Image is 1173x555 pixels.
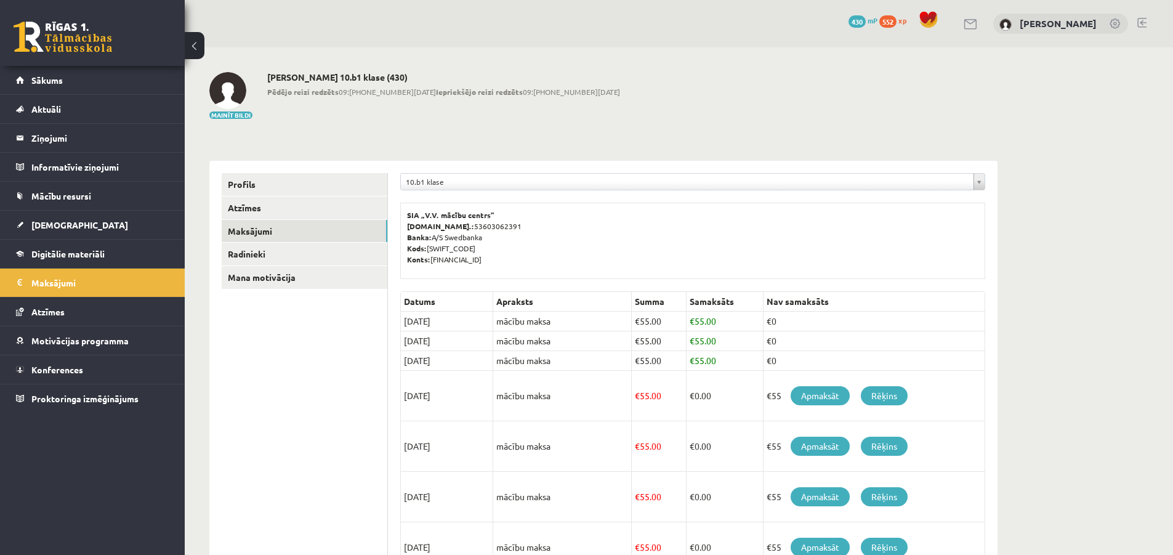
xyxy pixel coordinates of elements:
span: € [690,541,695,553]
legend: Maksājumi [31,269,169,297]
a: [PERSON_NAME] [1020,17,1097,30]
img: Artūrs Keinovskis [999,18,1012,31]
a: Rēķins [861,487,908,506]
span: 430 [849,15,866,28]
a: Apmaksāt [791,386,850,405]
td: 0.00 [686,472,763,522]
span: mP [868,15,877,25]
b: Banka: [407,232,432,242]
th: Nav samaksāts [763,292,985,312]
td: 55.00 [632,331,687,351]
span: Motivācijas programma [31,335,129,346]
a: Proktoringa izmēģinājums [16,384,169,413]
a: Atzīmes [16,298,169,326]
legend: Informatīvie ziņojumi [31,153,169,181]
td: €0 [763,351,985,371]
td: 55.00 [686,351,763,371]
b: Konts: [407,254,430,264]
a: Ziņojumi [16,124,169,152]
a: Digitālie materiāli [16,240,169,268]
a: Motivācijas programma [16,326,169,355]
img: Artūrs Keinovskis [209,72,246,109]
span: Proktoringa izmēģinājums [31,393,139,404]
a: Atzīmes [222,196,387,219]
span: € [635,390,640,401]
span: 10.b1 klase [406,174,969,190]
td: €0 [763,312,985,331]
td: mācību maksa [493,472,632,522]
span: € [690,491,695,502]
a: Maksājumi [16,269,169,297]
a: 10.b1 klase [401,174,985,190]
span: € [690,355,695,366]
td: €55 [763,371,985,421]
span: € [635,440,640,452]
span: 552 [879,15,897,28]
td: [DATE] [401,472,493,522]
a: Mana motivācija [222,266,387,289]
td: 0.00 [686,421,763,472]
a: 430 mP [849,15,877,25]
b: SIA „V.V. mācību centrs” [407,210,495,220]
legend: Ziņojumi [31,124,169,152]
td: [DATE] [401,312,493,331]
th: Samaksāts [686,292,763,312]
a: Sākums [16,66,169,94]
span: Sākums [31,75,63,86]
a: Rēķins [861,437,908,456]
span: € [635,541,640,553]
td: mācību maksa [493,371,632,421]
b: [DOMAIN_NAME].: [407,221,474,231]
span: Aktuāli [31,103,61,115]
td: [DATE] [401,371,493,421]
a: Mācību resursi [16,182,169,210]
a: Apmaksāt [791,487,850,506]
td: €0 [763,331,985,351]
a: Profils [222,173,387,196]
a: Apmaksāt [791,437,850,456]
b: Pēdējo reizi redzēts [267,87,339,97]
td: 55.00 [632,421,687,472]
button: Mainīt bildi [209,111,252,119]
td: 55.00 [686,331,763,351]
p: 53603062391 A/S Swedbanka [SWIFT_CODE] [FINANCIAL_ID] [407,209,978,265]
td: [DATE] [401,421,493,472]
a: Radinieki [222,243,387,265]
a: Aktuāli [16,95,169,123]
a: [DEMOGRAPHIC_DATA] [16,211,169,239]
b: Kods: [407,243,427,253]
span: € [690,440,695,452]
span: € [690,390,695,401]
a: Informatīvie ziņojumi [16,153,169,181]
td: 55.00 [632,351,687,371]
span: Digitālie materiāli [31,248,105,259]
a: Rīgas 1. Tālmācības vidusskola [14,22,112,52]
a: Maksājumi [222,220,387,243]
td: 55.00 [632,371,687,421]
td: 0.00 [686,371,763,421]
b: Iepriekšējo reizi redzēts [436,87,523,97]
span: Konferences [31,364,83,375]
span: € [635,355,640,366]
th: Datums [401,292,493,312]
a: Rēķins [861,386,908,405]
span: [DEMOGRAPHIC_DATA] [31,219,128,230]
th: Summa [632,292,687,312]
td: mācību maksa [493,421,632,472]
td: €55 [763,472,985,522]
td: 55.00 [632,472,687,522]
span: € [635,491,640,502]
span: € [690,315,695,326]
td: 55.00 [632,312,687,331]
td: mācību maksa [493,312,632,331]
td: 55.00 [686,312,763,331]
td: mācību maksa [493,331,632,351]
a: Konferences [16,355,169,384]
td: €55 [763,421,985,472]
span: Mācību resursi [31,190,91,201]
th: Apraksts [493,292,632,312]
a: 552 xp [879,15,913,25]
h2: [PERSON_NAME] 10.b1 klase (430) [267,72,620,83]
span: € [635,335,640,346]
span: € [690,335,695,346]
